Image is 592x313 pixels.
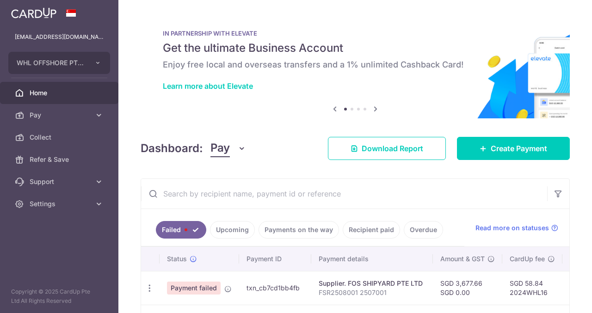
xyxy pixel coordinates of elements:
h5: Get the ultimate Business Account [163,41,548,55]
h6: Enjoy free local and overseas transfers and a 1% unlimited Cashback Card! [163,59,548,70]
button: WHL OFFSHORE PTE. LTD. [8,52,110,74]
span: WHL OFFSHORE PTE. LTD. [17,58,85,68]
span: Settings [30,199,91,209]
th: Payment details [311,247,433,271]
span: Create Payment [491,143,547,154]
a: Failed [156,221,206,239]
img: CardUp [11,7,56,18]
div: Supplier. FOS SHIPYARD PTE LTD [319,279,425,288]
td: txn_cb7cd1bb4fb [239,271,311,305]
p: IN PARTNERSHIP WITH ELEVATE [163,30,548,37]
span: Download Report [362,143,423,154]
span: Read more on statuses [475,223,549,233]
a: Overdue [404,221,443,239]
a: Learn more about Elevate [163,81,253,91]
span: CardUp fee [510,254,545,264]
a: Download Report [328,137,446,160]
a: Recipient paid [343,221,400,239]
span: Collect [30,133,91,142]
span: Refer & Save [30,155,91,164]
button: Pay [210,140,246,157]
span: Pay [210,140,230,157]
span: Home [30,88,91,98]
a: Create Payment [457,137,570,160]
a: Read more on statuses [475,223,558,233]
img: Renovation banner [141,15,570,118]
a: Upcoming [210,221,255,239]
p: [EMAIL_ADDRESS][DOMAIN_NAME] [15,32,104,42]
input: Search by recipient name, payment id or reference [141,179,547,209]
a: Payments on the way [259,221,339,239]
span: Amount & GST [440,254,485,264]
td: SGD 3,677.66 SGD 0.00 [433,271,502,305]
td: SGD 58.84 2024WHL16 [502,271,562,305]
h4: Dashboard: [141,140,203,157]
p: FSR2508001 2507001 [319,288,425,297]
span: Pay [30,110,91,120]
span: Status [167,254,187,264]
span: Support [30,177,91,186]
span: Payment failed [167,282,221,295]
iframe: Opens a widget where you can find more information [533,285,583,308]
th: Payment ID [239,247,311,271]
